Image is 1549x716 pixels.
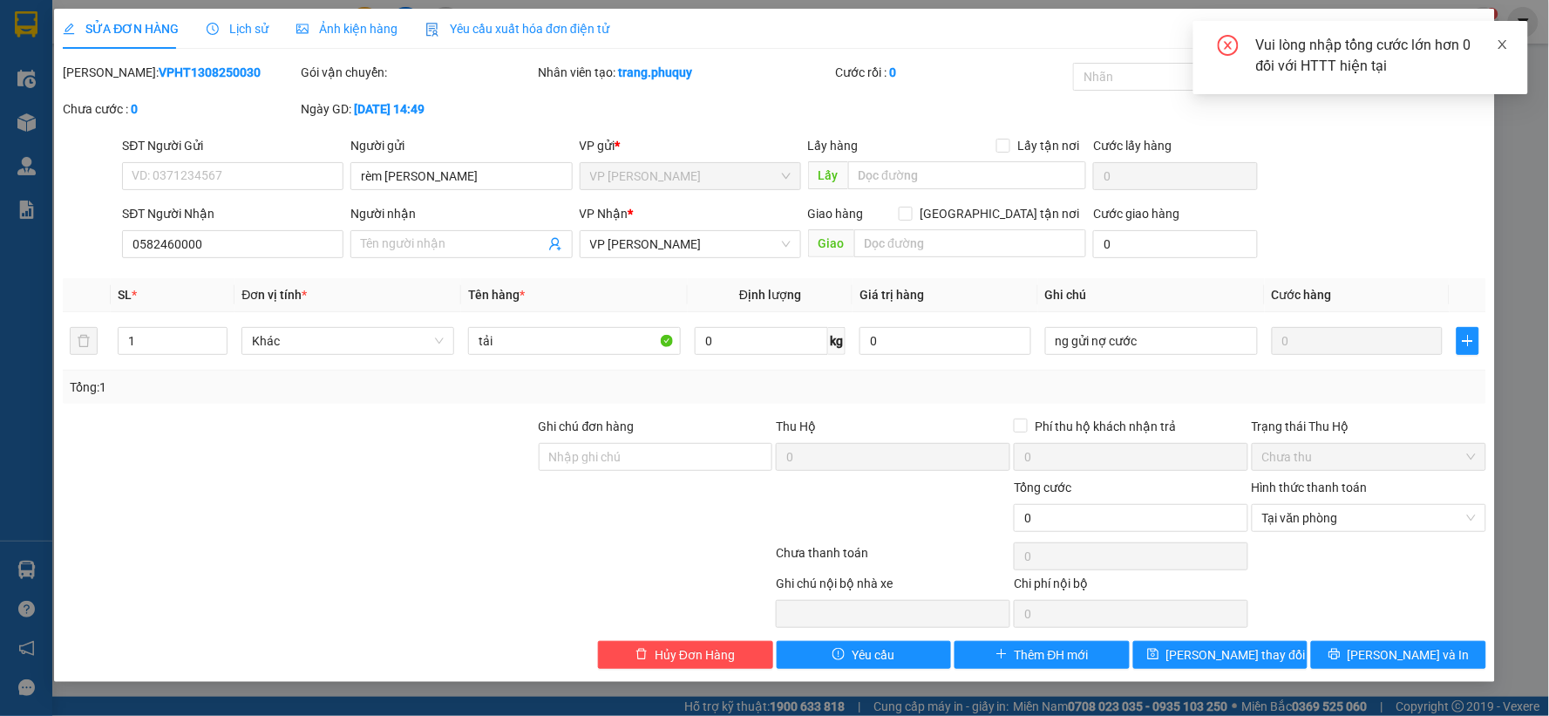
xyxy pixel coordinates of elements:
span: Yêu cầu xuất hóa đơn điện tử [425,22,609,36]
span: SL [118,288,132,302]
b: 0 [131,102,138,116]
span: Chưa thu [1262,444,1476,470]
button: exclamation-circleYêu cầu [777,641,952,669]
span: edit [63,23,75,35]
span: VP Trần Thủ Độ [590,231,791,257]
div: Chưa cước : [63,99,297,119]
div: Tổng: 1 [70,378,598,397]
div: Người gửi [350,136,572,155]
div: VP gửi [580,136,801,155]
span: [PERSON_NAME] thay đổi [1166,645,1306,665]
span: Hủy Đơn Hàng [655,645,735,665]
span: [GEOGRAPHIC_DATA] tận nơi [913,204,1086,223]
span: kg [828,327,846,355]
button: Close [1446,9,1495,58]
span: Tổng cước [1014,481,1071,494]
input: 0 [1272,327,1444,355]
span: user-add [548,237,562,251]
span: Tên hàng [468,288,525,302]
span: Tại văn phòng [1262,505,1476,531]
input: Cước giao hàng [1093,230,1258,258]
span: exclamation-circle [832,648,845,662]
label: Hình thức thanh toán [1252,481,1368,494]
span: [PERSON_NAME] và In [1348,645,1470,665]
th: Ghi chú [1038,278,1265,312]
label: Cước lấy hàng [1093,139,1172,153]
div: Chi phí nội bộ [1014,574,1248,600]
div: Trạng thái Thu Hộ [1252,417,1486,436]
input: Cước lấy hàng [1093,162,1258,190]
span: clock-circle [207,23,219,35]
input: Ghi Chú [1045,327,1258,355]
span: Giao hàng [808,207,864,221]
div: Chưa thanh toán [774,543,1012,574]
b: trang.phuquy [619,65,693,79]
span: Đơn vị tính [241,288,307,302]
span: picture [296,23,309,35]
span: Phí thu hộ khách nhận trả [1028,417,1183,436]
span: Lấy [808,161,848,189]
span: Định lượng [739,288,801,302]
span: VP Nhận [580,207,628,221]
div: [PERSON_NAME]: [63,63,297,82]
img: icon [425,23,439,37]
span: Giá trị hàng [859,288,924,302]
input: VD: Bàn, Ghế [468,327,681,355]
input: Ghi chú đơn hàng [539,443,773,471]
button: save[PERSON_NAME] thay đổi [1133,641,1308,669]
b: [DATE] 14:49 [354,102,425,116]
span: Giao [808,229,854,257]
span: Lịch sử [207,22,268,36]
div: Cước rồi : [836,63,1070,82]
span: Ảnh kiện hàng [296,22,397,36]
span: Thêm ĐH mới [1015,645,1089,665]
span: Lấy tận nơi [1010,136,1086,155]
span: plus [995,648,1008,662]
div: SĐT Người Gửi [122,136,343,155]
div: Ngày GD: [301,99,535,119]
div: SĐT Người Nhận [122,204,343,223]
span: delete [635,648,648,662]
button: printer[PERSON_NAME] và In [1311,641,1486,669]
span: SỬA ĐƠN HÀNG [63,22,179,36]
label: Ghi chú đơn hàng [539,419,635,433]
span: save [1147,648,1159,662]
div: Nhân viên tạo: [539,63,832,82]
label: Cước giao hàng [1093,207,1179,221]
span: close [1497,38,1509,51]
span: Thu Hộ [776,419,816,433]
input: Dọc đường [854,229,1087,257]
span: printer [1328,648,1341,662]
button: plus [1457,327,1478,355]
b: VPHT1308250030 [159,65,261,79]
button: plusThêm ĐH mới [955,641,1130,669]
b: 0 [890,65,897,79]
button: deleteHủy Đơn Hàng [598,641,773,669]
div: Ghi chú nội bộ nhà xe [776,574,1010,600]
div: Người nhận [350,204,572,223]
span: close-circle [1218,35,1239,59]
input: Dọc đường [848,161,1087,189]
button: delete [70,327,98,355]
span: Cước hàng [1272,288,1332,302]
span: Lấy hàng [808,139,859,153]
span: Yêu cầu [852,645,894,665]
div: Vui lòng nhập tổng cước lớn hơn 0 đối với HTTT hiện tại [1256,35,1507,77]
span: Khác [252,328,444,354]
div: Gói vận chuyển: [301,63,535,82]
span: VP Hà Huy Tập [590,163,791,189]
span: plus [1457,334,1478,348]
